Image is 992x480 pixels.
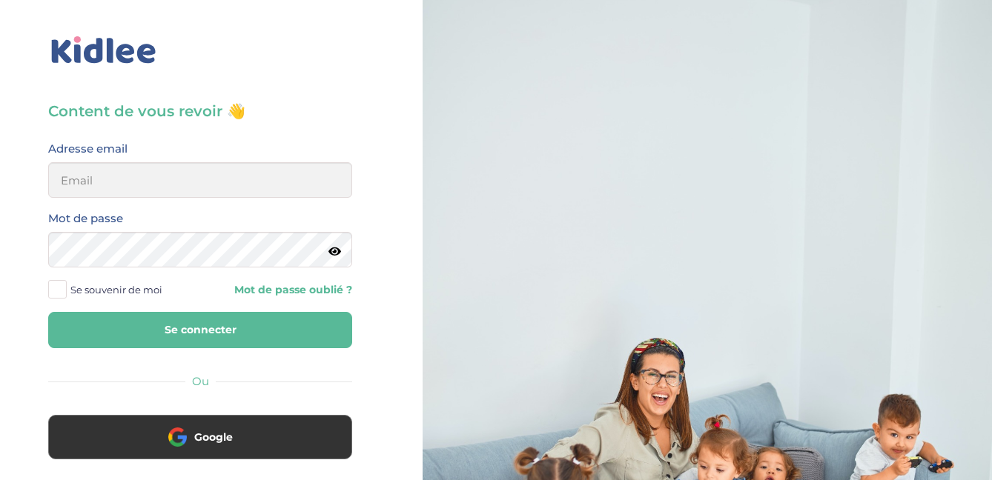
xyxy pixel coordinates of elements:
[48,440,352,454] a: Google
[48,415,352,459] button: Google
[48,139,128,159] label: Adresse email
[48,162,352,198] input: Email
[48,312,352,348] button: Se connecter
[211,283,352,297] a: Mot de passe oublié ?
[194,430,233,444] span: Google
[48,209,123,228] label: Mot de passe
[168,427,187,446] img: google.png
[70,280,162,299] span: Se souvenir de moi
[48,101,352,121] h3: Content de vous revoir 👋
[48,33,159,67] img: logo_kidlee_bleu
[192,374,209,388] span: Ou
